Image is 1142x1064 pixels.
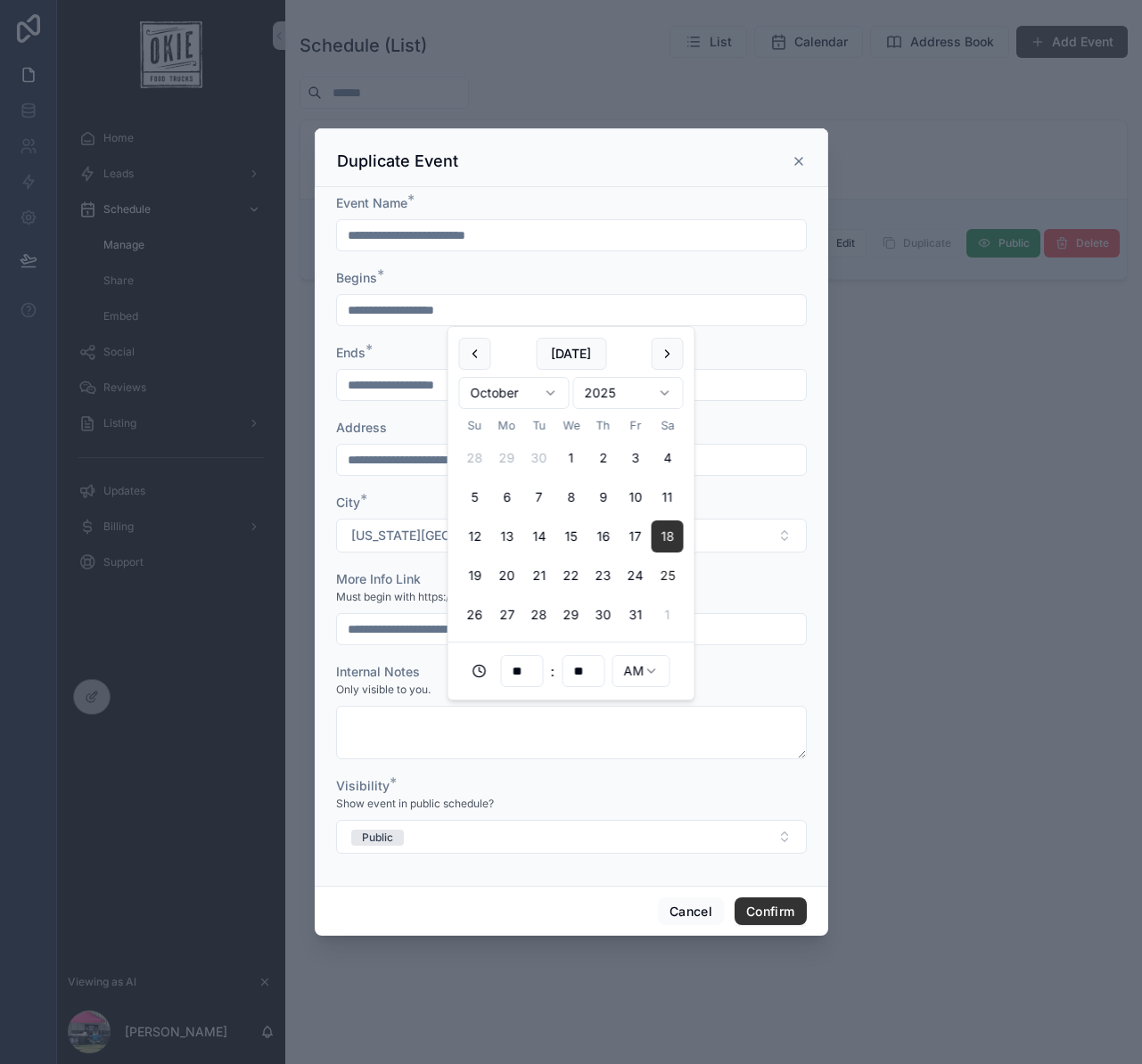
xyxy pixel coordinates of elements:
button: Friday, October 24th, 2025 [620,560,652,592]
h3: Duplicate Event [337,151,458,172]
button: Thursday, October 16th, 2025 [587,520,620,552]
button: Wednesday, October 22nd, 2025 [555,560,587,592]
button: Saturday, October 4th, 2025 [652,442,684,474]
button: Wednesday, October 15th, 2025 [555,520,587,552]
button: Saturday, October 11th, 2025 [652,481,684,513]
button: [DATE] [536,338,606,370]
button: Wednesday, October 8th, 2025 [555,481,587,513]
span: City [336,495,360,510]
th: Thursday [587,416,620,435]
th: Saturday [652,416,684,435]
span: Ends [336,345,366,360]
button: Tuesday, October 7th, 2025 [523,481,555,513]
button: Tuesday, October 14th, 2025 [523,520,555,552]
span: Begins [336,270,377,285]
button: Monday, October 6th, 2025 [491,481,523,513]
table: October 2025 [459,416,684,631]
span: Internal Notes [336,664,420,679]
button: Monday, October 27th, 2025 [491,599,523,631]
button: Friday, October 31st, 2025 [620,599,652,631]
button: Wednesday, October 29th, 2025 [555,599,587,631]
span: Must begin with https:// or http:// [336,590,498,604]
button: Monday, October 20th, 2025 [491,560,523,592]
button: Thursday, October 23rd, 2025 [587,560,620,592]
button: Tuesday, October 21st, 2025 [523,560,555,592]
th: Monday [491,416,523,435]
button: Tuesday, October 28th, 2025 [523,599,555,631]
button: Sunday, October 19th, 2025 [459,560,491,592]
button: Monday, October 13th, 2025 [491,520,523,552]
button: Friday, October 17th, 2025 [620,520,652,552]
button: Select Button [336,820,807,854]
span: Only visible to you. [336,683,431,697]
button: Monday, September 29th, 2025 [491,442,523,474]
span: Visibility [336,778,390,793]
button: Sunday, October 26th, 2025 [459,599,491,631]
button: Friday, October 3rd, 2025 [620,442,652,474]
button: Sunday, September 28th, 2025 [459,442,491,474]
th: Wednesday [555,416,587,435]
th: Friday [620,416,652,435]
button: Thursday, October 9th, 2025 [587,481,620,513]
span: [US_STATE][GEOGRAPHIC_DATA] [351,527,547,544]
button: Today, Tuesday, September 30th, 2025 [523,442,555,474]
button: Wednesday, October 1st, 2025 [555,442,587,474]
button: Sunday, October 12th, 2025 [459,520,491,552]
th: Tuesday [523,416,555,435]
button: Confirm [735,897,806,926]
span: Address [336,420,387,435]
button: Cancel [658,897,724,926]
div: : [459,653,684,689]
th: Sunday [459,416,491,435]
span: More Info Link [336,571,421,586]
button: Select Button [336,519,807,552]
button: Thursday, October 2nd, 2025 [587,442,620,474]
button: Friday, October 10th, 2025 [620,481,652,513]
span: Show event in public schedule? [336,797,494,811]
div: Public [362,830,393,846]
button: Saturday, October 25th, 2025 [652,560,684,592]
button: Sunday, October 5th, 2025 [459,481,491,513]
button: Thursday, October 30th, 2025 [587,599,620,631]
button: Saturday, October 18th, 2025, selected [652,520,684,552]
button: Saturday, November 1st, 2025 [652,599,684,631]
span: Event Name [336,195,407,210]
